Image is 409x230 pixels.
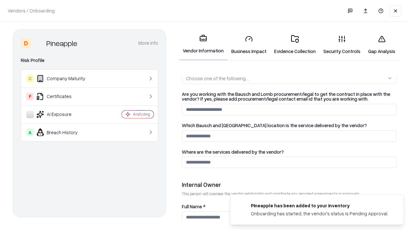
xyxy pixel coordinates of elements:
[182,204,397,209] label: Full Name *
[133,111,150,117] div: Analyzing
[182,149,397,154] label: Where are the services delivered by the vendor?
[270,30,320,60] a: Evidence Collection
[26,93,34,100] div: F
[182,73,397,84] button: Choose one of the following...
[26,93,103,100] div: Certificates
[179,29,228,60] a: Vendor Information
[238,202,246,210] img: pineappleenergy.com
[26,128,34,136] div: A
[34,38,44,48] img: Pineapple
[182,92,397,101] label: Are you working with the Bausch and Lomb procurement/legal to get the contract in place with the ...
[21,38,31,48] div: D
[251,202,388,209] div: Pineapple has been added to your inventory
[21,57,158,64] div: Risk Profile
[26,75,103,82] div: Company Maturity
[228,30,270,60] a: Business Impact
[26,111,103,118] div: AI Exposure
[364,30,399,60] a: Gap Analysis
[46,38,77,48] div: Pineapple
[251,210,388,217] div: Onboarding has started, the vendor's status is Pending Approval.
[8,7,55,14] p: Vendors / Onboarding
[26,75,34,82] div: C
[26,128,103,136] div: Breach History
[182,191,397,196] p: This person will oversee the vendor relationship and coordinate any required assessments or appro...
[320,30,364,60] a: Security Controls
[138,37,158,49] button: More info
[182,123,397,128] label: Which Bausch and [GEOGRAPHIC_DATA] location is the service delivered by the vendor?
[186,75,249,82] div: Choose one of the following...
[182,181,397,188] div: Internal Owner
